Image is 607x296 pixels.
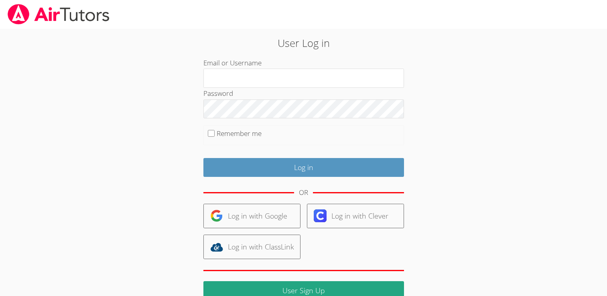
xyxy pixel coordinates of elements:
[210,209,223,222] img: google-logo-50288ca7cdecda66e5e0955fdab243c47b7ad437acaf1139b6f446037453330a.svg
[217,129,262,138] label: Remember me
[7,4,110,24] img: airtutors_banner-c4298cdbf04f3fff15de1276eac7730deb9818008684d7c2e4769d2f7ddbe033.png
[203,235,300,259] a: Log in with ClassLink
[299,187,308,199] div: OR
[307,204,404,228] a: Log in with Clever
[210,241,223,253] img: classlink-logo-d6bb404cc1216ec64c9a2012d9dc4662098be43eaf13dc465df04b49fa7ab582.svg
[140,35,467,51] h2: User Log in
[203,204,300,228] a: Log in with Google
[203,89,233,98] label: Password
[314,209,327,222] img: clever-logo-6eab21bc6e7a338710f1a6ff85c0baf02591cd810cc4098c63d3a4b26e2feb20.svg
[203,58,262,67] label: Email or Username
[203,158,404,177] input: Log in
